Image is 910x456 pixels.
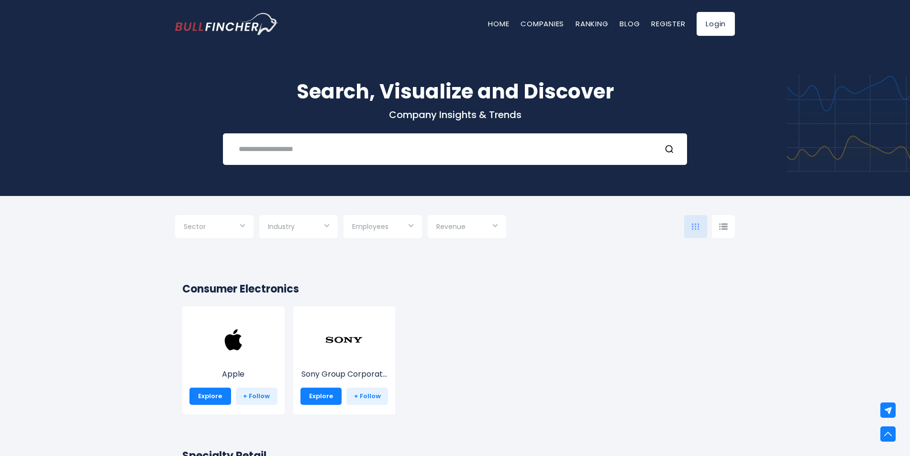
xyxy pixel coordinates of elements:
[436,219,498,236] input: Selection
[268,219,329,236] input: Selection
[436,222,466,231] span: Revenue
[620,19,640,29] a: Blog
[268,222,295,231] span: Industry
[352,222,388,231] span: Employees
[300,388,342,405] a: Explore
[175,13,278,35] img: Bullfincher logo
[189,338,277,380] a: Apple
[189,388,231,405] a: Explore
[182,281,728,297] h2: Consumer Electronics
[184,222,206,231] span: Sector
[300,369,388,380] p: Sony Group Corporation
[665,143,677,155] button: Search
[300,338,388,380] a: Sony Group Corporat...
[325,321,363,359] img: SONY.png
[488,19,509,29] a: Home
[692,223,699,230] img: icon-comp-grid.svg
[346,388,388,405] a: + Follow
[175,13,278,35] a: Go to homepage
[576,19,608,29] a: Ranking
[719,223,728,230] img: icon-comp-list-view.svg
[189,369,277,380] p: Apple
[352,219,413,236] input: Selection
[697,12,735,36] a: Login
[214,321,253,359] img: AAPL.png
[651,19,685,29] a: Register
[521,19,564,29] a: Companies
[184,219,245,236] input: Selection
[175,76,735,107] h1: Search, Visualize and Discover
[236,388,277,405] a: + Follow
[175,109,735,121] p: Company Insights & Trends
